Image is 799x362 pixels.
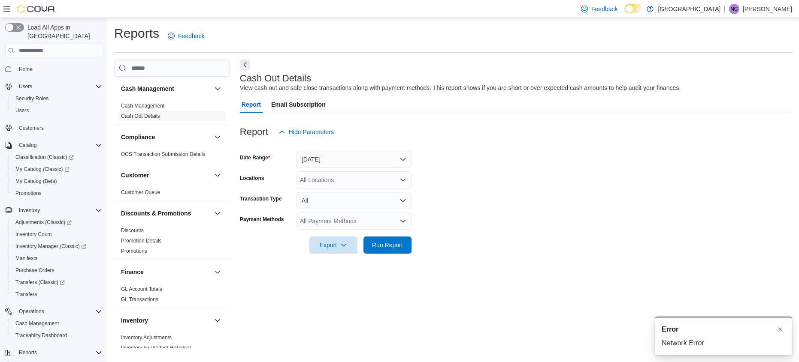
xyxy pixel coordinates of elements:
[12,330,70,341] a: Traceabilty Dashboard
[12,289,40,299] a: Transfers
[15,243,86,250] span: Inventory Manager (Classic)
[121,189,160,195] a: Customer Queue
[240,73,311,84] h3: Cash Out Details
[212,208,223,218] button: Discounts & Promotions
[19,349,37,356] span: Reports
[121,171,149,180] h3: Customer
[9,175,106,187] button: My Catalog (Beta)
[15,95,48,102] span: Security Roles
[399,177,406,183] button: Open list of options
[15,64,36,75] a: Home
[743,4,792,14] p: [PERSON_NAME]
[12,93,102,104] span: Security Roles
[15,190,42,197] span: Promotions
[121,286,162,292] a: GL Account Totals
[15,140,102,150] span: Catalog
[121,113,160,119] a: Cash Out Details
[121,151,206,158] span: OCS Transaction Submission Details
[2,122,106,134] button: Customers
[15,123,47,133] a: Customers
[240,127,268,137] h3: Report
[121,316,211,325] button: Inventory
[275,123,337,141] button: Hide Parameters
[114,25,159,42] h1: Reports
[399,218,406,224] button: Open list of options
[121,102,164,109] span: Cash Management
[15,347,40,358] button: Reports
[121,227,144,233] a: Discounts
[121,344,191,351] span: Inventory by Product Historical
[289,128,334,136] span: Hide Parameters
[121,189,160,196] span: Customer Queue
[114,225,230,260] div: Discounts & Promotions
[15,205,43,215] button: Inventory
[12,188,102,198] span: Promotions
[17,5,56,13] img: Cova
[12,265,102,275] span: Purchase Orders
[240,195,282,202] label: Transaction Type
[9,240,106,252] a: Inventory Manager (Classic)
[271,96,326,113] span: Email Subscription
[12,318,102,329] span: Cash Management
[114,101,230,125] div: Cash Management
[15,81,36,92] button: Users
[9,288,106,300] button: Transfers
[121,84,174,93] h3: Cash Management
[15,140,40,150] button: Catalog
[121,209,191,218] h3: Discounts & Promotions
[114,187,230,201] div: Customer
[121,237,162,244] span: Promotion Details
[662,324,678,335] span: Error
[12,318,62,329] a: Cash Management
[15,320,59,327] span: Cash Management
[212,132,223,142] button: Compliance
[121,227,144,234] span: Discounts
[12,265,58,275] a: Purchase Orders
[9,264,106,276] button: Purchase Orders
[12,289,102,299] span: Transfers
[15,291,37,298] span: Transfers
[121,248,147,254] a: Promotions
[2,81,106,93] button: Users
[121,133,155,141] h3: Compliance
[730,4,738,14] span: NC
[12,241,90,251] a: Inventory Manager (Classic)
[19,207,40,214] span: Inventory
[9,151,106,163] a: Classification (Classic)
[15,205,102,215] span: Inventory
[15,178,57,185] span: My Catalog (Beta)
[12,253,102,263] span: Manifests
[775,324,785,335] button: Dismiss toast
[178,32,204,40] span: Feedback
[591,5,617,13] span: Feedback
[9,252,106,264] button: Manifests
[121,84,211,93] button: Cash Management
[2,204,106,216] button: Inventory
[658,4,720,14] p: [GEOGRAPHIC_DATA]
[9,276,106,288] a: Transfers (Classic)
[297,192,412,209] button: All
[9,163,106,175] a: My Catalog (Classic)
[121,345,191,351] a: Inventory by Product Historical
[121,296,158,303] span: GL Transactions
[121,133,211,141] button: Compliance
[24,23,102,40] span: Load All Apps in [GEOGRAPHIC_DATA]
[9,317,106,329] button: Cash Management
[2,347,106,359] button: Reports
[212,315,223,326] button: Inventory
[12,330,102,341] span: Traceabilty Dashboard
[121,286,162,293] span: GL Account Totals
[240,175,264,182] label: Locations
[578,0,621,18] a: Feedback
[12,229,102,239] span: Inventory Count
[662,338,785,348] div: Network Error
[12,164,102,174] span: My Catalog (Classic)
[9,105,106,117] button: Users
[9,228,106,240] button: Inventory Count
[12,188,45,198] a: Promotions
[15,267,54,274] span: Purchase Orders
[12,93,52,104] a: Security Roles
[12,152,102,162] span: Classification (Classic)
[15,63,102,74] span: Home
[9,93,106,105] button: Security Roles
